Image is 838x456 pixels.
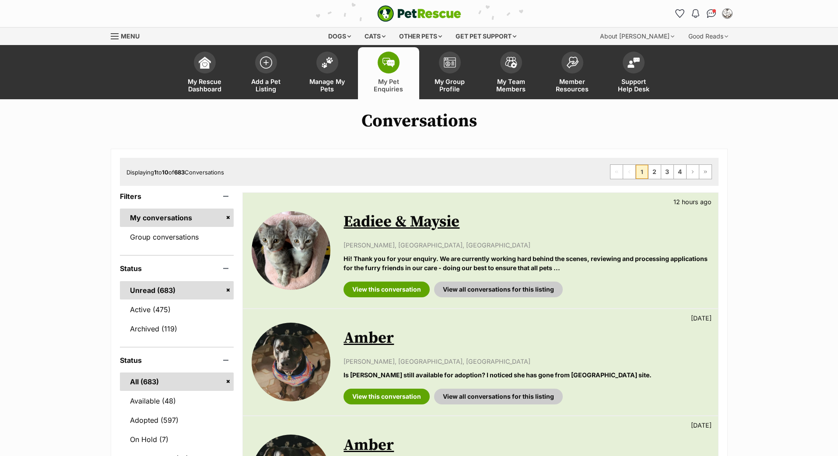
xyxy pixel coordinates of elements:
strong: 10 [162,169,168,176]
span: First page [610,165,623,179]
p: Is [PERSON_NAME] still available for adoption? I noticed she has gone from [GEOGRAPHIC_DATA] site. [344,370,709,379]
a: All (683) [120,372,234,391]
img: notifications-46538b983faf8c2785f20acdc204bb7945ddae34d4c08c2a6579f10ce5e182be.svg [692,9,699,18]
span: Add a Pet Listing [246,78,286,93]
div: Good Reads [682,28,734,45]
span: My Team Members [491,78,531,93]
p: [DATE] [691,421,712,430]
img: member-resources-icon-8e73f808a243e03378d46382f2149f9095a855e16c252ad45f914b54edf8863c.svg [566,56,579,68]
img: help-desk-icon-fdf02630f3aa405de69fd3d07c3f3aa587a6932b1a1747fa1d2bba05be0121f9.svg [628,57,640,68]
a: Unread (683) [120,281,234,299]
a: Adopted (597) [120,411,234,429]
span: Member Resources [553,78,592,93]
span: My Group Profile [430,78,470,93]
a: View all conversations for this listing [434,389,563,404]
a: My Rescue Dashboard [174,47,235,99]
span: Displaying to of Conversations [126,169,224,176]
header: Status [120,265,234,272]
p: Hi! Thank you for your enquiry. We are currently working hard behind the scenes, reviewing and pr... [344,254,709,273]
a: Group conversations [120,228,234,246]
header: Filters [120,192,234,200]
span: My Rescue Dashboard [185,78,224,93]
a: My Pet Enquiries [358,47,419,99]
a: Amber [344,435,394,455]
a: Next page [687,165,699,179]
a: Eadiee & Maysie [344,212,459,232]
p: [PERSON_NAME], [GEOGRAPHIC_DATA], [GEOGRAPHIC_DATA] [344,357,709,366]
a: Manage My Pets [297,47,358,99]
a: Active (475) [120,300,234,319]
img: pet-enquiries-icon-7e3ad2cf08bfb03b45e93fb7055b45f3efa6380592205ae92323e6603595dc1f.svg [382,58,395,67]
a: Page 2 [649,165,661,179]
a: Archived (119) [120,320,234,338]
button: My account [720,7,734,21]
a: My Group Profile [419,47,480,99]
img: chat-41dd97257d64d25036548639549fe6c8038ab92f7586957e7f3b1b290dea8141.svg [707,9,716,18]
img: Eadiee & Maysie [252,211,330,290]
img: logo-e224e6f780fb5917bec1dbf3a21bbac754714ae5b6737aabdf751b685950b380.svg [377,5,461,22]
a: View this conversation [344,389,430,404]
p: [DATE] [691,313,712,323]
span: Page 1 [636,165,648,179]
a: View this conversation [344,282,430,297]
span: Menu [121,32,140,40]
p: 12 hours ago [673,197,712,206]
a: PetRescue [377,5,461,22]
a: Support Help Desk [603,47,664,99]
a: Page 3 [661,165,673,179]
a: Member Resources [542,47,603,99]
img: add-pet-listing-icon-0afa8454b4691262ce3f59096e99ab1cd57d4a30225e0717b998d2c9b9846f56.svg [260,56,272,69]
a: Favourites [673,7,687,21]
strong: 683 [174,169,185,176]
div: Other pets [393,28,448,45]
img: Amber [252,323,330,401]
a: Add a Pet Listing [235,47,297,99]
img: Tails of The Forgotten Paws AU profile pic [723,9,732,18]
button: Notifications [689,7,703,21]
a: View all conversations for this listing [434,282,563,297]
a: Conversations [705,7,719,21]
p: [PERSON_NAME], [GEOGRAPHIC_DATA], [GEOGRAPHIC_DATA] [344,240,709,250]
span: Previous page [623,165,635,179]
ul: Account quick links [673,7,734,21]
a: My conversations [120,209,234,227]
div: Get pet support [449,28,522,45]
header: Status [120,356,234,364]
a: My Team Members [480,47,542,99]
img: manage-my-pets-icon-02211641906a0b7f246fdf0571729dbe1e7629f14944591b6c1af311fb30b64b.svg [321,57,333,68]
img: dashboard-icon-eb2f2d2d3e046f16d808141f083e7271f6b2e854fb5c12c21221c1fb7104beca.svg [199,56,211,69]
a: Amber [344,328,394,348]
div: Cats [358,28,392,45]
a: Last page [699,165,712,179]
a: Menu [111,28,146,43]
span: Manage My Pets [308,78,347,93]
a: Available (48) [120,392,234,410]
span: My Pet Enquiries [369,78,408,93]
a: Page 4 [674,165,686,179]
img: team-members-icon-5396bd8760b3fe7c0b43da4ab00e1e3bb1a5d9ba89233759b79545d2d3fc5d0d.svg [505,57,517,68]
a: On Hold (7) [120,430,234,449]
div: Dogs [322,28,357,45]
strong: 1 [154,169,157,176]
img: group-profile-icon-3fa3cf56718a62981997c0bc7e787c4b2cf8bcc04b72c1350f741eb67cf2f40e.svg [444,57,456,68]
span: Support Help Desk [614,78,653,93]
div: About [PERSON_NAME] [594,28,680,45]
nav: Pagination [610,164,712,179]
